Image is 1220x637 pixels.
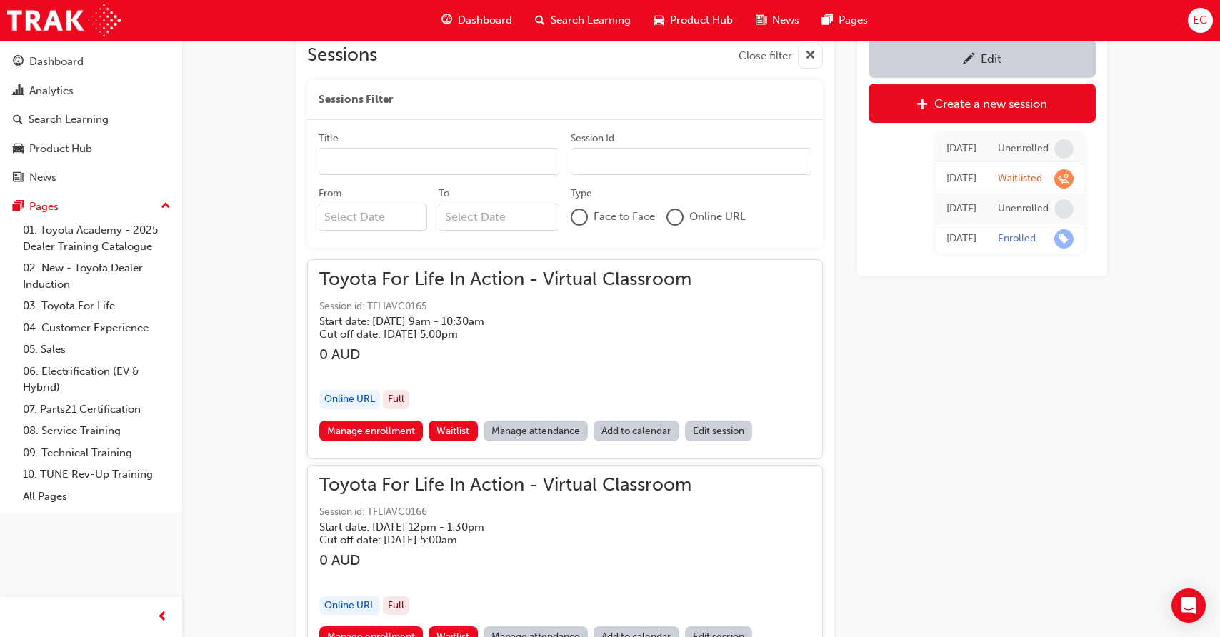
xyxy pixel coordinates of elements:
[383,596,409,616] div: Full
[1054,199,1074,219] span: learningRecordVerb_NONE-icon
[6,194,176,220] button: Pages
[535,11,545,29] span: search-icon
[29,54,84,70] div: Dashboard
[670,12,733,29] span: Product Hub
[17,442,176,464] a: 09. Technical Training
[7,4,121,36] img: Trak
[157,608,168,626] span: prev-icon
[13,56,24,69] span: guage-icon
[17,219,176,257] a: 01. Toyota Academy - 2025 Dealer Training Catalogue
[319,148,559,175] input: Title
[319,131,339,146] div: Title
[963,53,975,67] span: pencil-icon
[17,486,176,508] a: All Pages
[1054,169,1074,189] span: learningRecordVerb_WAITLIST-icon
[946,171,976,187] div: Tue Jun 24 2025 14:29:21 GMT+1000 (Australian Eastern Standard Time)
[319,504,691,521] span: Session id: TFLIAVC0166
[441,11,452,29] span: guage-icon
[6,106,176,133] a: Search Learning
[571,148,811,175] input: Session Id
[13,114,23,126] span: search-icon
[642,6,744,35] a: car-iconProduct Hub
[1193,12,1207,29] span: EC
[689,209,746,225] span: Online URL
[839,12,868,29] span: Pages
[319,328,669,341] h5: Cut off date: [DATE] 5:00pm
[998,232,1036,246] div: Enrolled
[319,521,669,533] h5: Start date: [DATE] 12pm - 1:30pm
[383,390,409,409] div: Full
[998,172,1042,186] div: Waitlisted
[13,143,24,156] span: car-icon
[13,171,24,184] span: news-icon
[739,48,792,64] span: Close filter
[458,12,512,29] span: Dashboard
[811,6,879,35] a: pages-iconPages
[319,91,393,108] span: Sessions Filter
[29,83,74,99] div: Analytics
[6,136,176,162] a: Product Hub
[161,197,171,216] span: up-icon
[319,299,691,315] span: Session id: TFLIAVC0165
[430,6,524,35] a: guage-iconDashboard
[1188,8,1213,33] button: EC
[6,49,176,75] a: Dashboard
[307,44,377,69] h2: Sessions
[319,477,691,493] span: Toyota For Life In Action - Virtual Classroom
[17,420,176,442] a: 08. Service Training
[1054,139,1074,159] span: learningRecordVerb_NONE-icon
[17,317,176,339] a: 04. Customer Experience
[429,421,478,441] button: Waitlist
[916,98,929,112] span: plus-icon
[946,141,976,157] div: Tue Jun 24 2025 14:41:26 GMT+1000 (Australian Eastern Standard Time)
[6,78,176,104] a: Analytics
[17,257,176,295] a: 02. New - Toyota Dealer Induction
[594,209,655,225] span: Face to Face
[1054,229,1074,249] span: learningRecordVerb_ENROLL-icon
[946,231,976,247] div: Wed Jun 18 2025 08:51:03 GMT+1000 (Australian Eastern Standard Time)
[29,111,109,128] div: Search Learning
[571,186,592,201] div: Type
[772,12,799,29] span: News
[319,533,669,546] h5: Cut off date: [DATE] 5:00am
[319,315,669,328] h5: Start date: [DATE] 9am - 10:30am
[946,201,976,217] div: Wed Jun 18 2025 09:09:20 GMT+1000 (Australian Eastern Standard Time)
[869,39,1096,78] a: Edit
[654,11,664,29] span: car-icon
[869,84,1096,123] a: Create a new session
[739,44,823,69] button: Close filter
[319,552,691,568] h3: 0 AUD
[319,186,341,201] div: From
[756,11,766,29] span: news-icon
[319,271,691,288] span: Toyota For Life In Action - Virtual Classroom
[13,85,24,98] span: chart-icon
[998,202,1049,216] div: Unenrolled
[6,164,176,191] a: News
[319,596,380,616] div: Online URL
[17,338,176,361] a: 05. Sales
[981,51,1001,66] div: Edit
[571,131,614,146] div: Session Id
[319,346,691,363] h3: 0 AUD
[319,271,811,447] button: Toyota For Life In Action - Virtual ClassroomSession id: TFLIAVC0165Start date: [DATE] 9am - 10:3...
[551,12,631,29] span: Search Learning
[29,169,56,186] div: News
[439,204,559,231] input: To
[29,141,92,157] div: Product Hub
[13,201,24,214] span: pages-icon
[934,96,1047,111] div: Create a new session
[17,398,176,421] a: 07. Parts21 Certification
[17,295,176,317] a: 03. Toyota For Life
[436,425,469,437] span: Waitlist
[6,46,176,194] button: DashboardAnalyticsSearch LearningProduct HubNews
[17,361,176,398] a: 06. Electrification (EV & Hybrid)
[319,204,428,231] input: From
[17,463,176,486] a: 10. TUNE Rev-Up Training
[744,6,811,35] a: news-iconNews
[805,47,816,65] span: cross-icon
[319,390,380,409] div: Online URL
[484,421,589,441] a: Manage attendance
[685,421,753,441] a: Edit session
